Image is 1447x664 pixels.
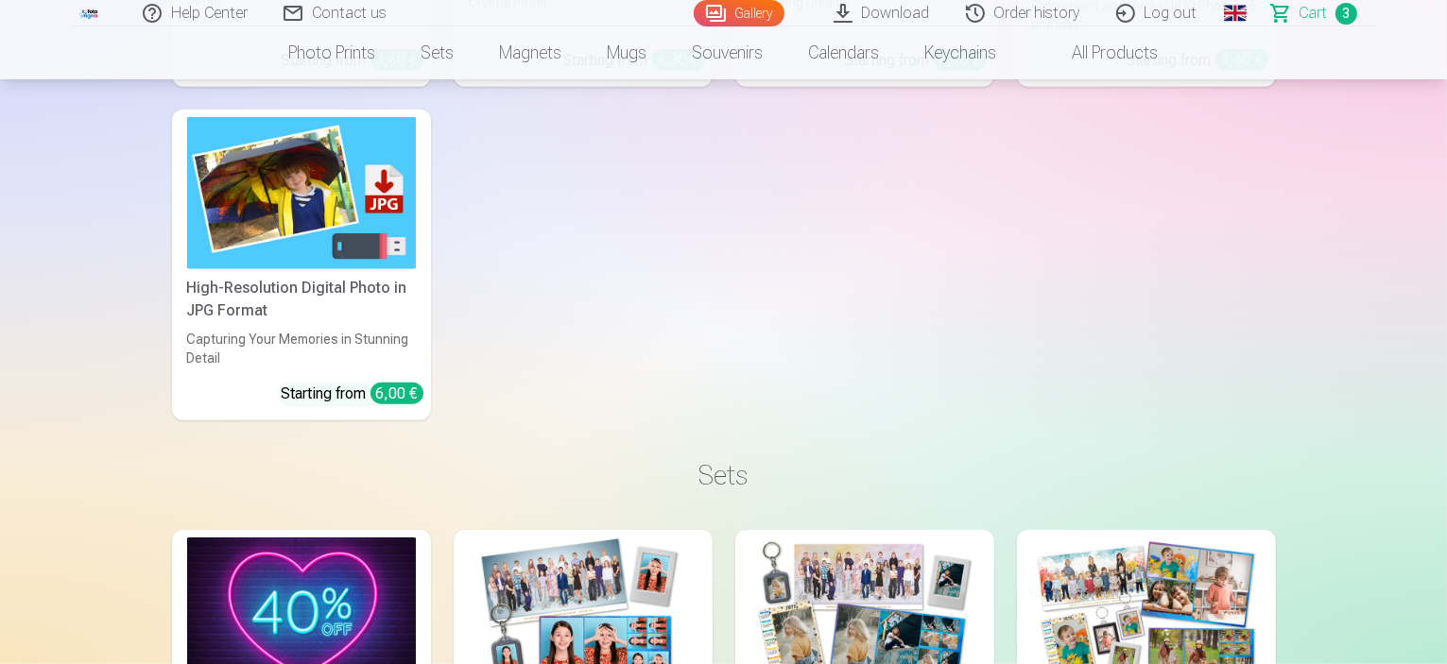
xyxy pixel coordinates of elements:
[187,458,1261,492] h3: Sets
[1020,26,1181,79] a: All products
[79,8,100,19] img: /fa1
[370,383,423,404] div: 6,00 €
[172,110,431,420] a: High-Resolution Digital Photo in JPG FormatHigh-Resolution Digital Photo in JPG FormatCapturing Y...
[1335,3,1357,25] span: 3
[477,26,585,79] a: Magnets
[187,117,416,269] img: High-Resolution Digital Photo in JPG Format
[585,26,670,79] a: Mugs
[267,26,399,79] a: Photo prints
[1300,2,1328,25] span: Сart
[903,26,1020,79] a: Keychains
[786,26,903,79] a: Calendars
[282,383,423,405] div: Starting from
[670,26,786,79] a: Souvenirs
[399,26,477,79] a: Sets
[180,330,423,367] div: Capturing Your Memories in Stunning Detail
[180,277,423,322] div: High-Resolution Digital Photo in JPG Format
